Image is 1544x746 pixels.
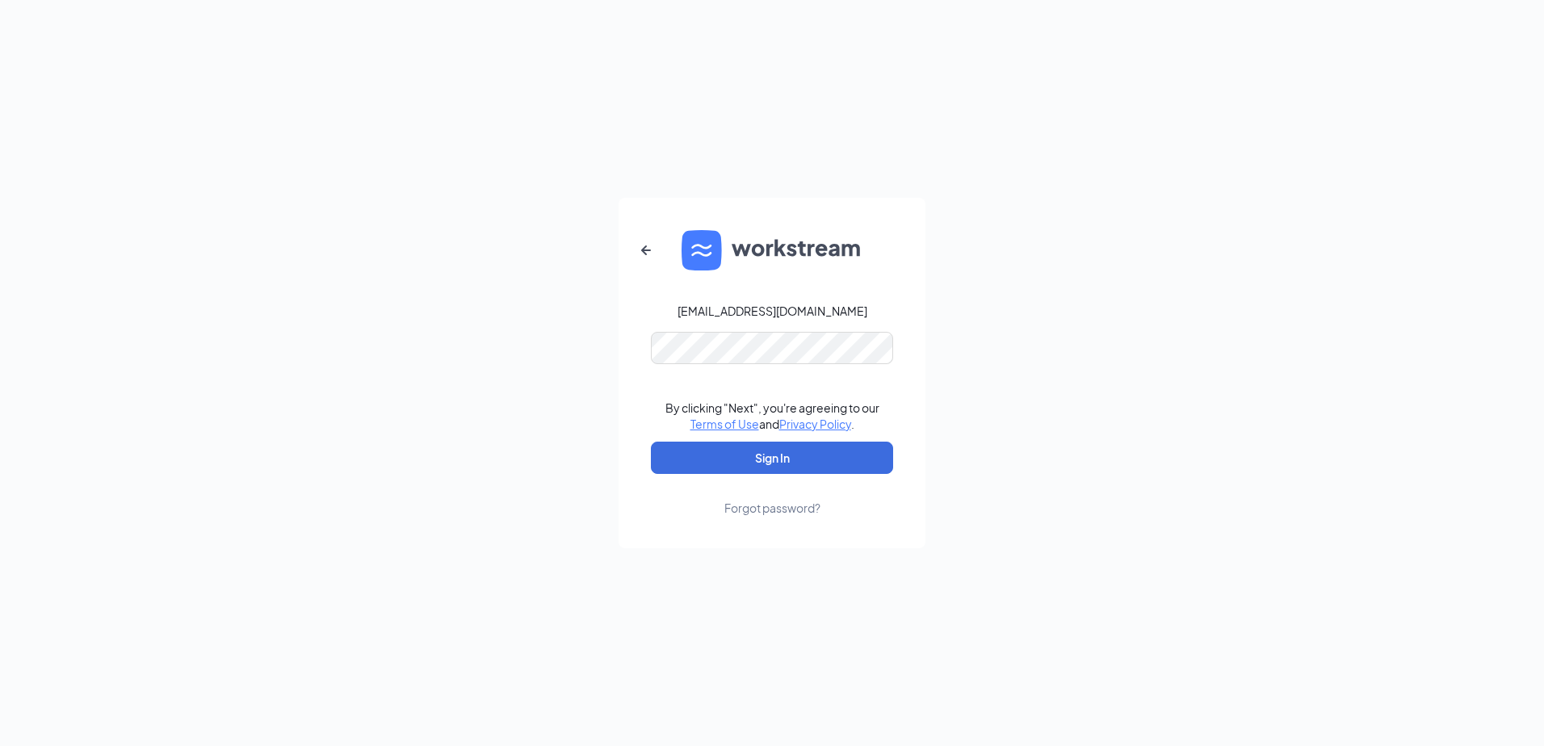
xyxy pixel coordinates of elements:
[779,417,851,431] a: Privacy Policy
[724,500,820,516] div: Forgot password?
[682,230,862,270] img: WS logo and Workstream text
[678,303,867,319] div: [EMAIL_ADDRESS][DOMAIN_NAME]
[636,241,656,260] svg: ArrowLeftNew
[690,417,759,431] a: Terms of Use
[724,474,820,516] a: Forgot password?
[665,400,879,432] div: By clicking "Next", you're agreeing to our and .
[627,231,665,270] button: ArrowLeftNew
[651,442,893,474] button: Sign In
